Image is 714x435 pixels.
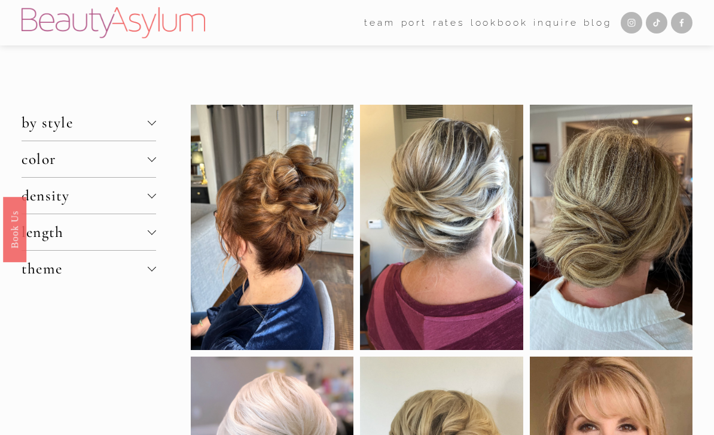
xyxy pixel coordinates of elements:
[671,12,692,34] a: Facebook
[646,12,667,34] a: TikTok
[22,105,156,141] button: by style
[22,114,148,132] span: by style
[22,223,148,241] span: length
[22,251,156,287] button: theme
[3,196,26,261] a: Book Us
[433,13,465,32] a: Rates
[22,260,148,278] span: theme
[364,13,395,32] a: folder dropdown
[22,178,156,214] button: density
[22,141,156,177] button: color
[22,214,156,250] button: length
[22,150,148,168] span: color
[22,187,148,205] span: density
[584,13,612,32] a: Blog
[471,13,528,32] a: Lookbook
[621,12,642,34] a: Instagram
[533,13,578,32] a: Inquire
[401,13,428,32] a: port
[22,7,205,38] img: Beauty Asylum | Bridal Hair &amp; Makeup Charlotte &amp; Atlanta
[364,14,395,31] span: team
